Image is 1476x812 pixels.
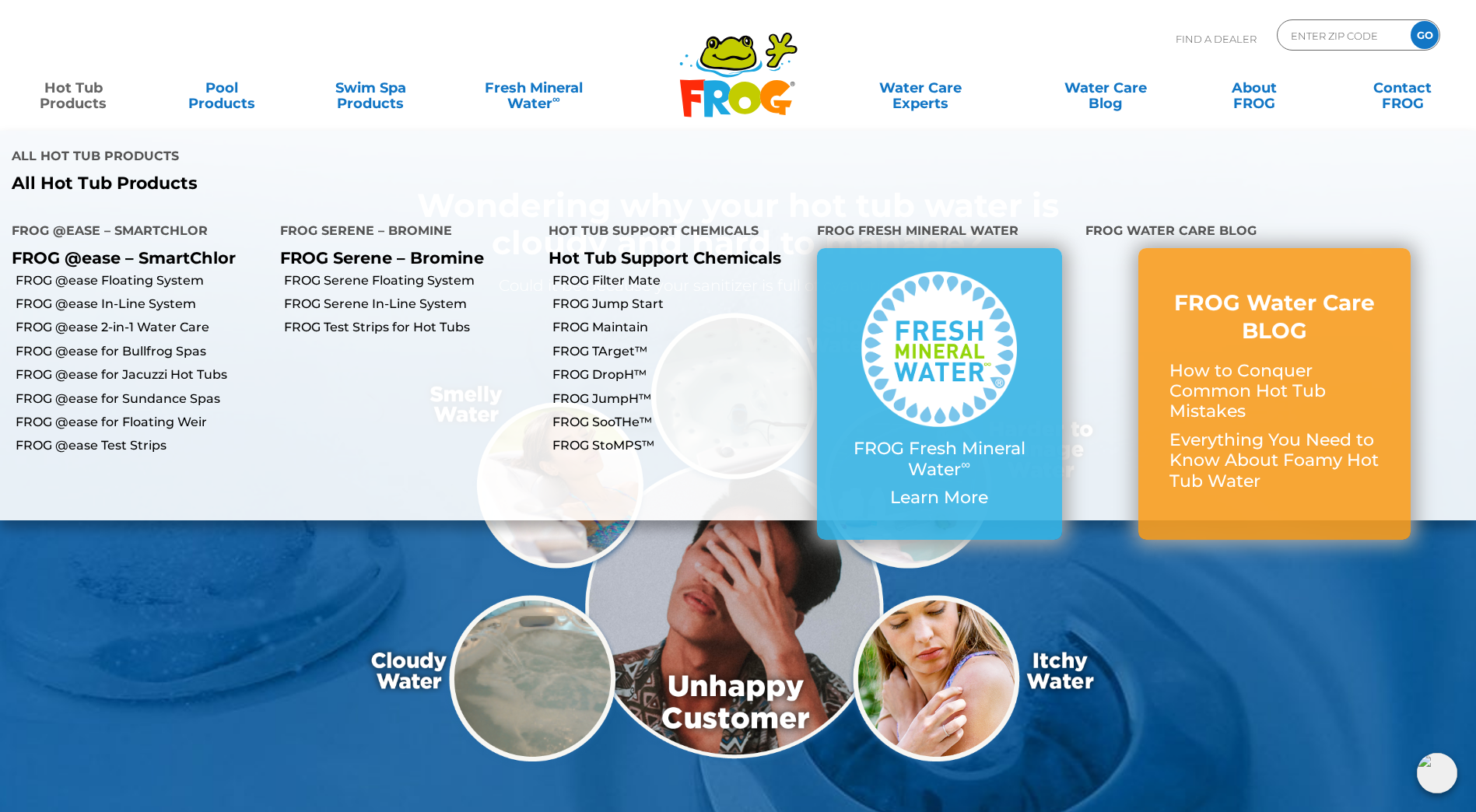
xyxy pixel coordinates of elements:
[284,319,537,336] a: FROG Test Strips for Hot Tubs
[549,248,781,268] a: Hot Tub Support Chemicals
[1169,289,1380,499] a: FROG Water Care BLOG How to Conquer Common Hot Tub Mistakes Everything You Need to Know About Foa...
[164,72,280,103] a: PoolProducts
[848,271,1031,516] a: FROG Fresh Mineral Water∞ Learn More
[1169,289,1380,345] h3: FROG Water Care BLOG
[16,72,131,103] a: Hot TubProducts
[1411,21,1439,49] input: GO
[16,390,268,408] a: FROG @ease for Sundance Spas
[1085,217,1464,248] h4: FROG Water Care Blog
[313,72,429,103] a: Swim SpaProducts
[549,217,794,248] h4: Hot Tub Support Chemicals
[552,93,560,105] sup: ∞
[12,248,257,268] p: FROG @ease – SmartChlor
[552,366,805,383] a: FROG DropH™
[1289,24,1394,47] input: Zip Code Form
[12,173,727,194] a: All Hot Tub Products
[848,488,1031,508] p: Learn More
[284,272,537,289] a: FROG Serene Floating System
[16,272,268,289] a: FROG @ease Floating System
[1169,430,1380,492] p: Everything You Need to Know About Foamy Hot Tub Water
[552,343,805,360] a: FROG TArget™
[16,414,268,431] a: FROG @ease for Floating Weir
[1176,19,1257,58] p: Find A Dealer
[461,72,606,103] a: Fresh MineralWater∞
[280,217,525,248] h4: FROG Serene – Bromine
[12,217,257,248] h4: FROG @ease – SmartChlor
[848,439,1031,480] p: FROG Fresh Mineral Water
[552,390,805,408] a: FROG JumpH™
[16,343,268,360] a: FROG @ease for Bullfrog Spas
[16,319,268,336] a: FROG @ease 2-in-1 Water Care
[552,414,805,431] a: FROG SooTHe™
[280,248,525,268] p: FROG Serene – Bromine
[12,142,727,173] h4: All Hot Tub Products
[552,437,805,454] a: FROG StoMPS™
[1047,72,1163,103] a: Water CareBlog
[552,319,805,336] a: FROG Maintain
[552,272,805,289] a: FROG Filter Mate
[16,366,268,383] a: FROG @ease for Jacuzzi Hot Tubs
[1345,72,1460,103] a: ContactFROG
[16,437,268,454] a: FROG @ease Test Strips
[1196,72,1312,103] a: AboutFROG
[817,217,1062,248] h4: FROG Fresh Mineral Water
[16,296,268,313] a: FROG @ease In-Line System
[961,457,970,472] sup: ∞
[1169,361,1380,422] p: How to Conquer Common Hot Tub Mistakes
[1417,753,1457,793] img: openIcon
[552,296,805,313] a: FROG Jump Start
[827,72,1015,103] a: Water CareExperts
[284,296,537,313] a: FROG Serene In-Line System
